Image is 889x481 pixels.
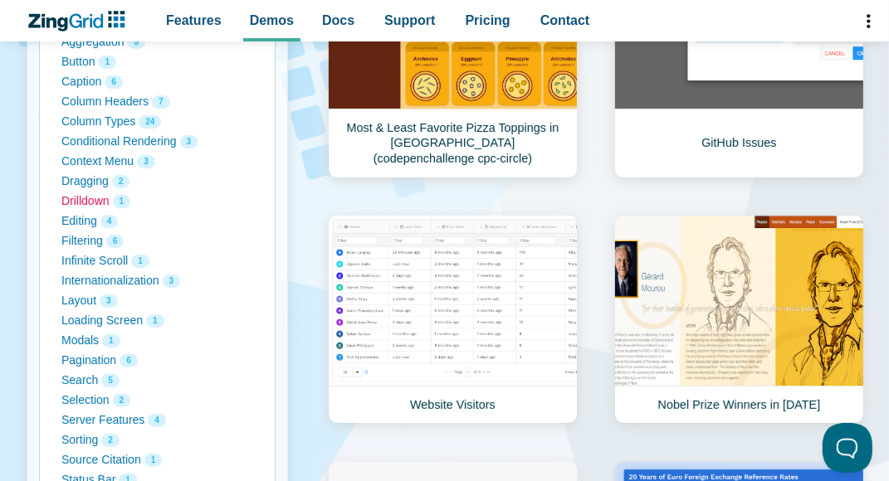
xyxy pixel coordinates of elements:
[540,9,590,32] span: Contact
[61,450,253,470] button: Source Citation 1
[61,271,253,291] button: Internationalization 3
[61,391,253,411] button: Selection 2
[61,311,253,331] button: Loading Screen 1
[61,192,253,211] button: Drilldown 1
[61,411,253,430] button: Server Features 4
[27,11,134,32] a: ZingChart Logo. Click to return to the homepage
[61,72,253,92] button: Caption 6
[384,9,435,32] span: Support
[61,231,253,251] button: Filtering 6
[328,215,578,424] a: Website Visitors
[61,211,253,231] button: Editing 4
[166,9,222,32] span: Features
[61,291,253,311] button: Layout 3
[823,423,872,473] iframe: Help Scout Beacon - Open
[61,371,253,391] button: Search 5
[61,152,253,172] button: Context Menu 3
[250,9,294,32] span: Demos
[61,52,253,72] button: Button 1
[61,430,253,450] button: Sorting 2
[61,92,253,112] button: Column Headers 7
[466,9,510,32] span: Pricing
[61,32,253,52] button: Aggregation 5
[61,132,253,152] button: Conditional Rendering 3
[322,9,354,32] span: Docs
[61,351,253,371] button: Pagination 6
[61,172,253,192] button: Dragging 2
[61,112,253,132] button: Column Types 24
[61,251,253,271] button: Infinite Scroll 1
[61,331,253,351] button: Modals 1
[614,215,864,424] a: Nobel Prize Winners in [DATE]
